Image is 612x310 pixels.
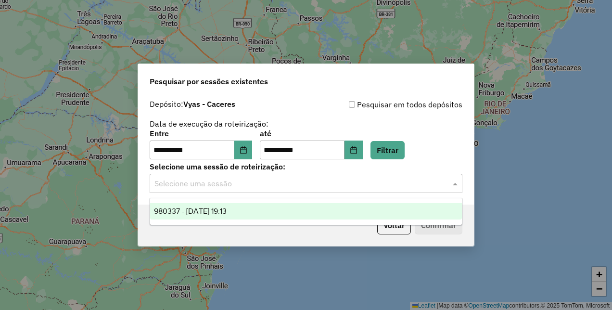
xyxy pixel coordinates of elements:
[154,207,227,215] span: 980337 - [DATE] 19:13
[377,216,411,234] button: Voltar
[150,98,235,110] label: Depósito:
[150,128,252,139] label: Entre
[344,141,363,160] button: Choose Date
[150,198,462,225] ng-dropdown-panel: Options list
[234,141,253,160] button: Choose Date
[150,118,268,129] label: Data de execução da roteirização:
[150,76,268,87] span: Pesquisar por sessões existentes
[370,141,405,159] button: Filtrar
[260,128,362,139] label: até
[183,99,235,109] strong: Vyas - Caceres
[306,99,462,110] div: Pesquisar em todos depósitos
[150,161,462,172] label: Selecione uma sessão de roteirização:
